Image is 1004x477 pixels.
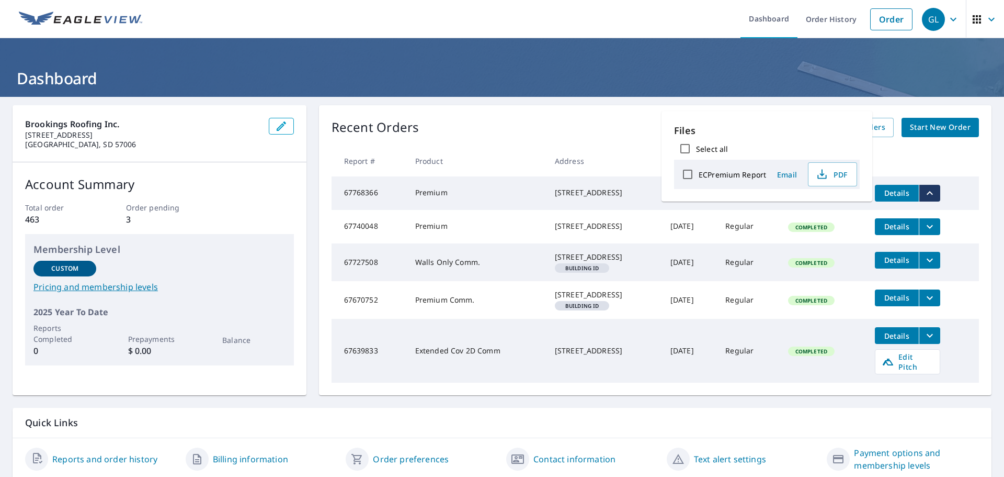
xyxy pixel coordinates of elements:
[407,243,546,281] td: Walls Only Comm.
[919,252,940,269] button: filesDropdownBtn-67727508
[881,293,912,303] span: Details
[128,345,191,357] p: $ 0.00
[875,218,919,235] button: detailsBtn-67740048
[332,281,407,319] td: 67670752
[881,255,912,265] span: Details
[919,218,940,235] button: filesDropdownBtn-67740048
[332,176,407,210] td: 67768366
[546,146,662,176] th: Address
[854,447,979,472] a: Payment options and membership levels
[696,144,728,154] label: Select all
[662,243,717,281] td: [DATE]
[533,453,615,465] a: Contact information
[25,118,260,130] p: Brookings Roofing Inc.
[910,121,971,134] span: Start New Order
[770,167,804,183] button: Email
[808,162,857,186] button: PDF
[662,210,717,243] td: [DATE]
[694,453,766,465] a: Text alert settings
[25,175,294,194] p: Account Summary
[870,8,912,30] a: Order
[875,327,919,344] button: detailsBtn-67639833
[789,224,834,231] span: Completed
[407,176,546,210] td: Premium
[332,118,419,137] p: Recent Orders
[789,348,834,355] span: Completed
[881,221,912,231] span: Details
[919,185,940,202] button: filesDropdownBtn-67768366
[919,327,940,344] button: filesDropdownBtn-67639833
[128,334,191,345] p: Prepayments
[699,170,766,180] label: ECPremium Report
[33,306,286,318] p: 2025 Year To Date
[407,281,546,319] td: Premium Comm.
[126,202,193,213] p: Order pending
[407,319,546,383] td: Extended Cov 2D Comm
[19,12,142,27] img: EV Logo
[33,345,96,357] p: 0
[332,210,407,243] td: 67740048
[882,352,933,372] span: Edit Pitch
[717,210,779,243] td: Regular
[52,453,157,465] a: Reports and order history
[332,243,407,281] td: 67727508
[555,290,654,300] div: [STREET_ADDRESS]
[875,290,919,306] button: detailsBtn-67670752
[717,281,779,319] td: Regular
[126,213,193,226] p: 3
[717,243,779,281] td: Regular
[875,252,919,269] button: detailsBtn-67727508
[555,187,654,198] div: [STREET_ADDRESS]
[881,188,912,198] span: Details
[25,416,979,429] p: Quick Links
[555,221,654,231] div: [STREET_ADDRESS]
[717,319,779,383] td: Regular
[789,297,834,304] span: Completed
[25,213,92,226] p: 463
[875,185,919,202] button: detailsBtn-67768366
[881,331,912,341] span: Details
[902,118,979,137] a: Start New Order
[213,453,288,465] a: Billing information
[332,319,407,383] td: 67639833
[674,124,860,138] p: Files
[51,264,78,273] p: Custom
[407,146,546,176] th: Product
[555,252,654,262] div: [STREET_ADDRESS]
[789,259,834,267] span: Completed
[25,130,260,140] p: [STREET_ADDRESS]
[919,290,940,306] button: filesDropdownBtn-67670752
[33,323,96,345] p: Reports Completed
[555,346,654,356] div: [STREET_ADDRESS]
[332,146,407,176] th: Report #
[373,453,449,465] a: Order preferences
[662,319,717,383] td: [DATE]
[407,210,546,243] td: Premium
[565,265,599,271] em: Building ID
[33,242,286,257] p: Membership Level
[13,68,991,89] h1: Dashboard
[815,168,848,181] span: PDF
[33,281,286,293] a: Pricing and membership levels
[875,349,940,374] a: Edit Pitch
[25,202,92,213] p: Total order
[565,303,599,308] em: Building ID
[922,8,945,31] div: GL
[662,281,717,319] td: [DATE]
[774,170,800,180] span: Email
[222,335,285,346] p: Balance
[25,140,260,149] p: [GEOGRAPHIC_DATA], SD 57006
